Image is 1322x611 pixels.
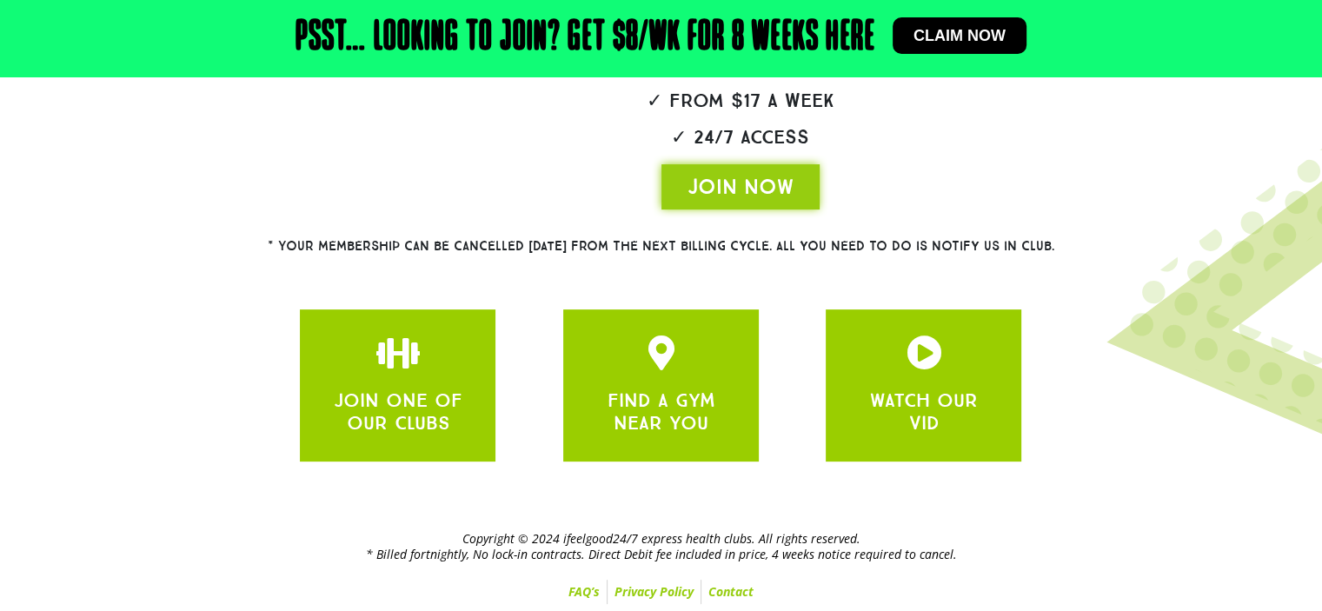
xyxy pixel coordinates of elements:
h2: * Your membership can be cancelled [DATE] from the next billing cycle. All you need to do is noti... [205,240,1118,253]
a: JOIN ONE OF OUR CLUBS [381,335,415,370]
a: Privacy Policy [608,580,701,604]
nav: Menu [105,580,1218,604]
h2: Psst… Looking to join? Get $8/wk for 8 weeks here [296,17,875,59]
span: JOIN NOW [688,173,794,201]
a: JOIN ONE OF OUR CLUBS [334,389,462,435]
a: JOIN ONE OF OUR CLUBS [907,335,941,370]
h2: Copyright © 2024 ifeelgood24/7 express health clubs. All rights reserved. * Billed fortnightly, N... [105,531,1218,562]
a: WATCH OUR VID [870,389,978,435]
h2: ✓ From $17 a week [472,91,1009,110]
a: Contact [701,580,761,604]
a: Claim now [893,17,1026,54]
a: FAQ’s [561,580,607,604]
a: FIND A GYM NEAR YOU [607,389,714,435]
h2: ✓ 24/7 Access [472,128,1009,147]
a: JOIN NOW [661,164,820,209]
span: Claim now [913,28,1006,43]
a: JOIN ONE OF OUR CLUBS [643,335,678,370]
